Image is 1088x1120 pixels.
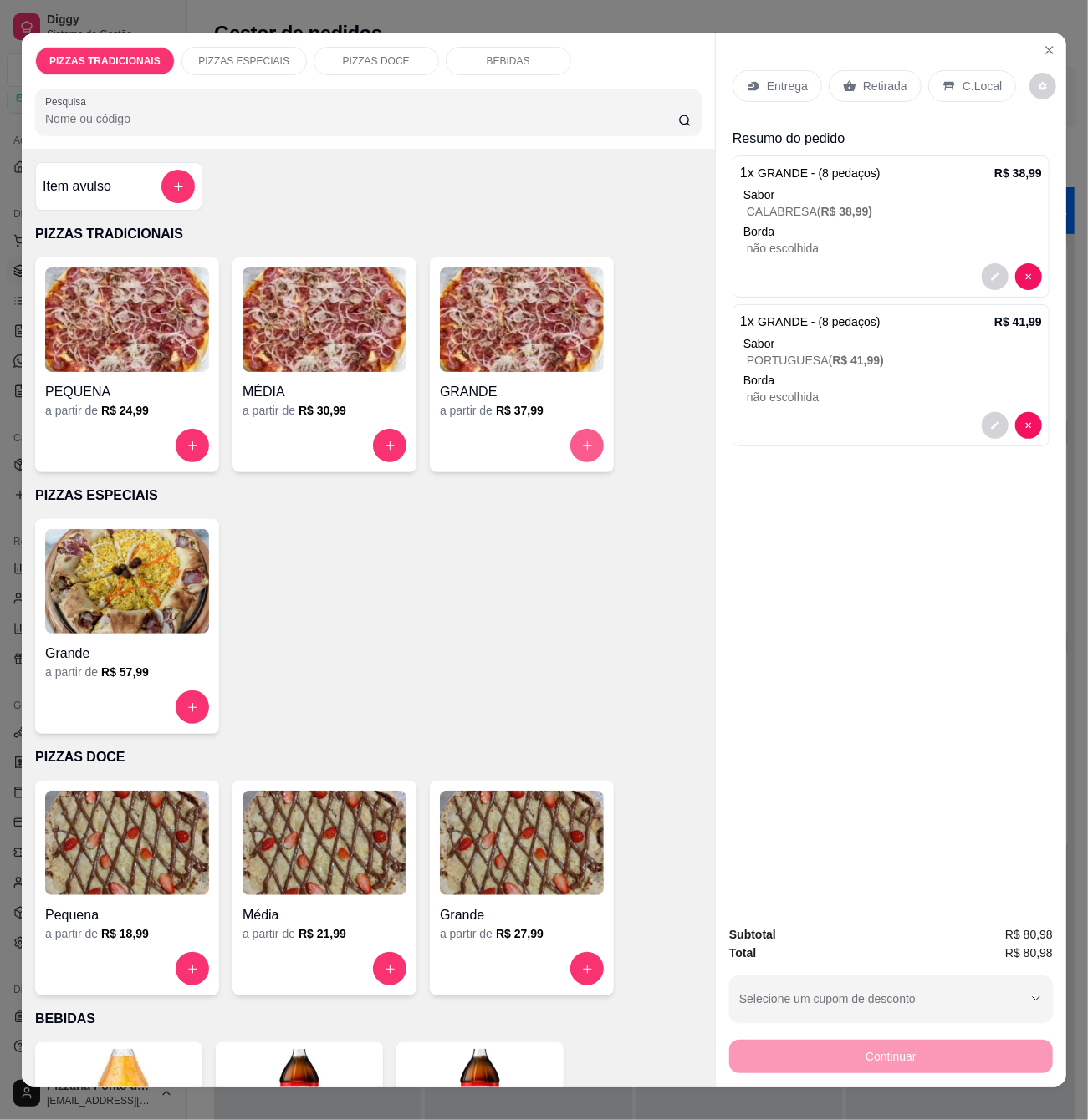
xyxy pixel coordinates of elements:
[343,54,410,68] p: PIZZAS DOCE
[821,205,873,218] span: R$ 38,99 )
[101,402,149,419] h6: R$ 24,99
[747,352,1042,369] p: PORTUGUESA (
[496,925,544,942] h6: R$ 27,99
[758,315,880,328] span: GRANDE - (8 pedaços)
[243,382,406,402] h4: MÉDIA
[45,925,209,942] div: a partir de
[994,313,1042,330] p: R$ 41,99
[198,54,289,68] p: PIZZAS ESPECIAIS
[243,905,406,925] h4: Média
[733,129,1050,149] p: Resumo do pedido
[35,747,702,767] p: PIZZAS DOCE
[373,952,406,985] button: increase-product-quantity
[740,163,881,183] p: 1 x
[994,165,1042,181] p: R$ 38,99
[832,354,884,367] span: R$ 41,99 )
[101,664,149,680] h6: R$ 57,99
[299,925,346,942] h6: R$ 21,99
[176,690,209,724] button: increase-product-quantity
[747,203,1042,220] p: CALABRESA (
[743,223,1042,240] p: Borda
[740,312,881,332] p: 1 x
[45,402,209,419] div: a partir de
[45,664,209,680] div: a partir de
[747,240,1042,257] p: não escolhida
[440,402,604,419] div: a partir de
[101,925,149,942] h6: R$ 18,99
[43,176,111,196] h4: Item avulso
[1005,925,1053,944] span: R$ 80,98
[570,952,604,985] button: increase-product-quantity
[982,412,1009,439] button: decrease-product-quantity
[440,791,604,895] img: product-image
[299,402,346,419] h6: R$ 30,99
[758,166,880,180] span: GRANDE - (8 pedaços)
[496,402,544,419] h6: R$ 37,99
[1015,263,1042,290] button: decrease-product-quantity
[1005,944,1053,962] span: R$ 80,98
[45,94,92,109] label: Pesquisa
[243,267,406,372] img: product-image
[45,110,678,127] input: Pesquisa
[440,905,604,925] h4: Grande
[45,905,209,925] h4: Pequena
[243,925,406,942] div: a partir de
[743,335,1042,352] div: Sabor
[243,402,406,419] div: a partir de
[373,429,406,462] button: increase-product-quantity
[243,791,406,895] img: product-image
[863,78,907,94] p: Retirada
[729,975,1053,1022] button: Selecione um cupom de desconto
[440,382,604,402] h4: GRANDE
[747,389,1042,405] p: não escolhida
[45,791,209,895] img: product-image
[729,946,756,960] strong: Total
[729,928,776,941] strong: Subtotal
[743,186,1042,203] div: Sabor
[45,529,209,634] img: product-image
[570,429,604,462] button: increase-product-quantity
[767,78,808,94] p: Entrega
[35,224,702,244] p: PIZZAS TRADICIONAIS
[743,372,1042,389] p: Borda
[1015,412,1042,439] button: decrease-product-quantity
[1036,37,1063,64] button: Close
[176,429,209,462] button: increase-product-quantity
[35,486,702,506] p: PIZZAS ESPECIAIS
[176,952,209,985] button: increase-product-quantity
[161,170,195,203] button: add-separate-item
[35,1009,702,1029] p: BEBIDAS
[45,267,209,372] img: product-image
[963,78,1002,94] p: C.Local
[49,54,161,68] p: PIZZAS TRADICIONAIS
[440,925,604,942] div: a partir de
[45,644,209,664] h4: Grande
[982,263,1009,290] button: decrease-product-quantity
[440,267,604,372] img: product-image
[487,54,530,68] p: BEBIDAS
[1029,73,1056,99] button: decrease-product-quantity
[45,382,209,402] h4: PEQUENA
